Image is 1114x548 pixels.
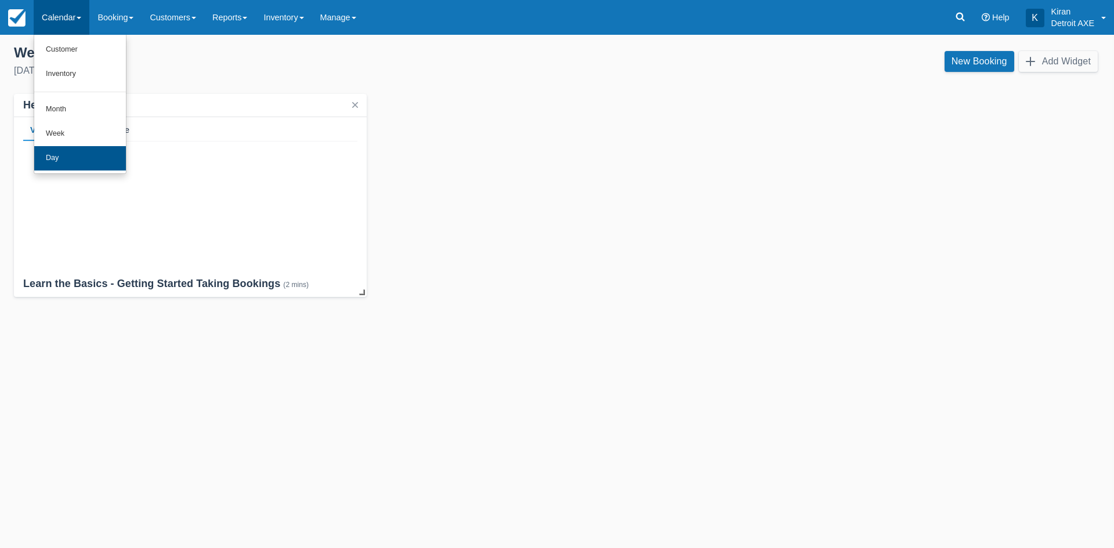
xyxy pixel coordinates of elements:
[992,13,1010,22] span: Help
[23,117,60,141] div: Video
[23,277,357,292] div: Learn the Basics - Getting Started Taking Bookings
[14,64,548,78] div: [DATE]
[945,51,1014,72] a: New Booking
[34,97,126,122] a: Month
[8,9,26,27] img: checkfront-main-nav-mini-logo.png
[1051,17,1094,29] p: Detroit AXE
[34,122,126,146] a: Week
[34,62,126,86] a: Inventory
[1051,6,1094,17] p: Kiran
[1026,9,1044,27] div: K
[34,38,126,62] a: Customer
[34,146,126,170] a: Day
[982,13,990,21] i: Help
[14,44,548,61] div: Welcome , Kiran !
[34,35,126,174] ul: Calendar
[23,99,70,112] div: Helpdesk
[283,281,309,289] div: (2 mins)
[1019,51,1098,72] button: Add Widget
